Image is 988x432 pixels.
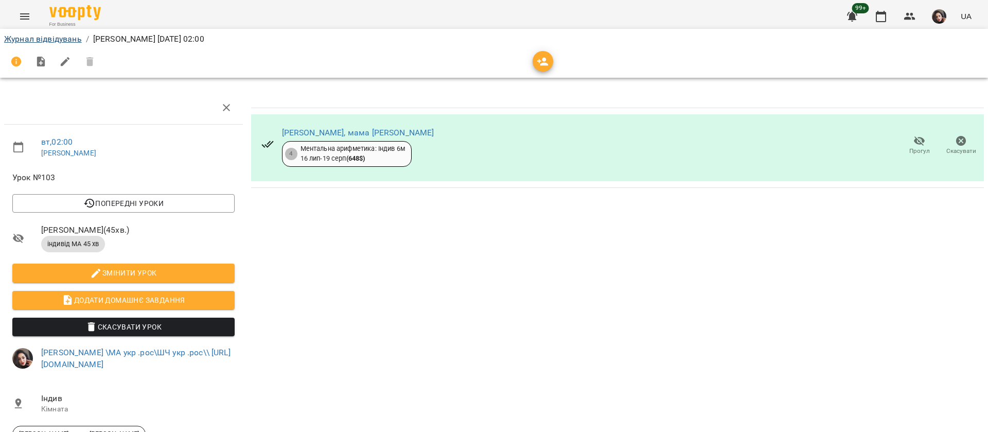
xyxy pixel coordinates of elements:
[12,4,37,29] button: Menu
[41,404,235,414] p: Кімната
[940,131,982,160] button: Скасувати
[12,194,235,213] button: Попередні уроки
[41,149,96,157] a: [PERSON_NAME]
[93,33,204,45] p: [PERSON_NAME] [DATE] 02:00
[12,171,235,184] span: Урок №103
[12,348,33,369] img: 415cf204168fa55e927162f296ff3726.jpg
[86,33,89,45] li: /
[41,239,105,249] span: індивід МА 45 хв
[41,137,73,147] a: вт , 02:00
[12,318,235,336] button: Скасувати Урок
[285,148,297,160] div: 4
[282,128,434,137] a: [PERSON_NAME], мама [PERSON_NAME]
[21,267,226,279] span: Змінити урок
[852,3,869,13] span: 99+
[346,154,365,162] b: ( 648 $ )
[41,392,235,405] span: Індив
[41,224,235,236] span: [PERSON_NAME] ( 45 хв. )
[4,33,984,45] nav: breadcrumb
[909,147,930,155] span: Прогул
[21,294,226,306] span: Додати домашнє завдання
[41,348,231,370] a: [PERSON_NAME] \МА укр .рос\ШЧ укр .рос\\ [URL][DOMAIN_NAME]
[898,131,940,160] button: Прогул
[301,144,405,163] div: Ментальна арифметика: Індив 6м 16 лип - 19 серп
[4,34,82,44] a: Журнал відвідувань
[946,147,976,155] span: Скасувати
[961,11,972,22] span: UA
[21,197,226,210] span: Попередні уроки
[957,7,976,26] button: UA
[49,5,101,20] img: Voopty Logo
[932,9,946,24] img: 415cf204168fa55e927162f296ff3726.jpg
[49,21,101,28] span: For Business
[12,264,235,282] button: Змінити урок
[12,291,235,309] button: Додати домашнє завдання
[21,321,226,333] span: Скасувати Урок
